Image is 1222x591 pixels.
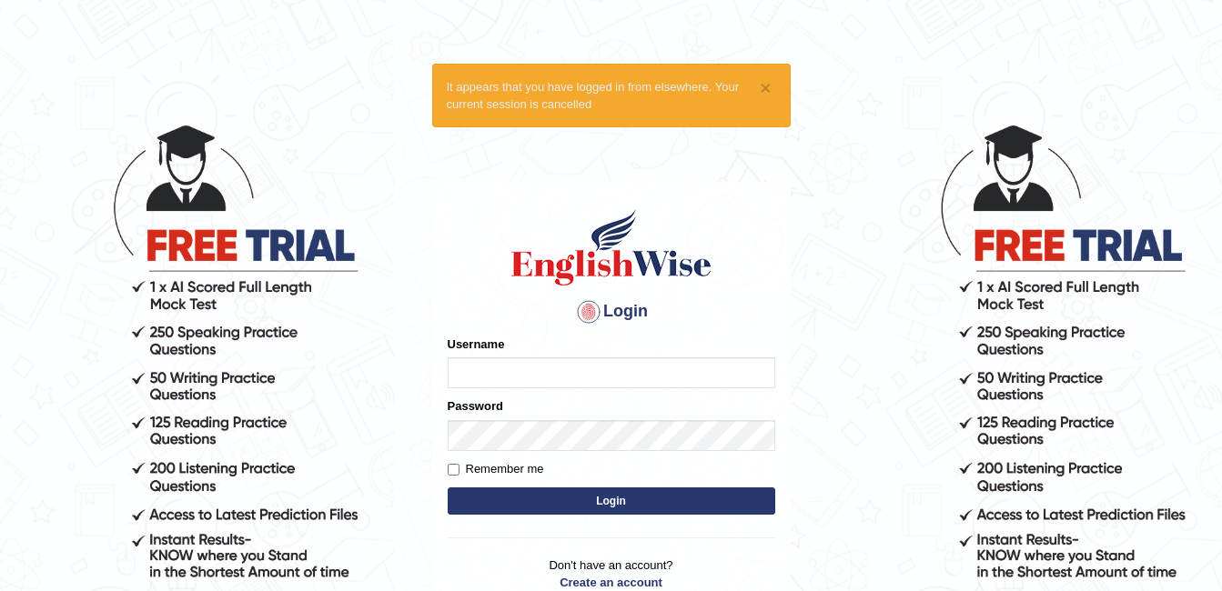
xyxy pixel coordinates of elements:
[448,336,505,353] label: Username
[448,397,503,415] label: Password
[448,464,460,476] input: Remember me
[432,64,791,127] div: It appears that you have logged in from elsewhere. Your current session is cancelled
[508,206,715,288] img: Logo of English Wise sign in for intelligent practice with AI
[448,574,775,591] a: Create an account
[448,297,775,326] h4: Login
[448,487,775,515] button: Login
[448,460,544,478] label: Remember me
[760,78,771,97] button: ×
